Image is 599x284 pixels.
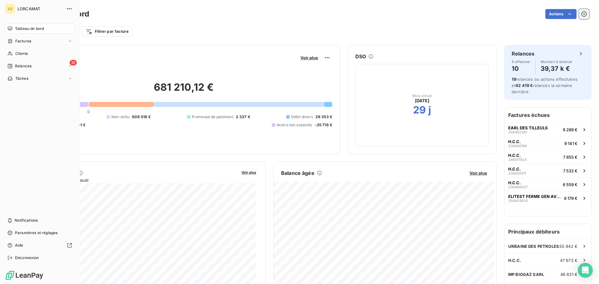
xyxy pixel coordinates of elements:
div: Open Intercom Messenger [578,263,593,278]
span: Débit divers [291,114,313,120]
span: 246417924 [508,158,527,161]
span: Chiffre d'affaires mensuel [35,177,237,183]
h2: 681 210,12 € [35,81,332,100]
span: [DATE] [415,98,430,104]
span: Mois actuel [412,94,432,98]
button: Actions [545,9,577,19]
span: Notifications [15,218,38,223]
span: Avoirs non associés [277,122,312,128]
span: Non-échu [111,114,129,120]
h6: Balance âgée [281,169,314,177]
span: 29 353 € [315,114,332,120]
button: Filtrer par facture [81,26,133,36]
span: H.C.C. [508,258,521,263]
span: Aide [15,243,23,248]
span: 256402361 [508,130,527,134]
span: Paramètres et réglages [15,230,57,236]
span: LORCAMAT [17,6,62,11]
span: 10 [70,60,77,65]
span: 7 855 € [563,155,577,160]
button: H.C.C.2364055117 532 € [504,164,591,177]
span: 2 337 € [236,114,250,120]
h6: DSO [355,53,366,60]
h4: 39,37 k € [541,64,572,74]
span: 19 [512,77,516,82]
span: H.C.C. [508,180,521,185]
h6: Principaux débiteurs [504,224,591,239]
span: H.C.C. [508,139,521,144]
span: Voir plus [300,55,318,60]
span: 236405511 [508,171,526,175]
span: Tableau de bord [15,26,44,31]
button: H.C.C.2464179247 855 € [504,150,591,164]
span: 42 419 € [515,83,533,88]
span: 6 179 € [564,196,577,201]
h4: 10 [512,64,530,74]
button: ELITEST FERME GEN AVENIR2564036356 179 € [504,191,591,205]
span: Promesse de paiement [192,114,233,120]
a: Aide [5,240,75,250]
span: 608 018 € [132,114,151,120]
span: Tâches [15,76,28,81]
span: 9 289 € [563,127,577,132]
span: 47 673 € [560,258,577,263]
span: Factures [15,38,31,44]
span: 0 [87,109,90,114]
button: H.C.C.2364060576 559 € [504,177,591,191]
span: EARL DES TILLEULS [508,125,548,130]
button: EARL DES TILLEULS2564023619 289 € [504,123,591,136]
img: Logo LeanPay [5,270,44,280]
span: H.C.C. [508,153,521,158]
span: 256403635 [508,199,528,203]
h2: j [428,104,431,116]
button: Voir plus [299,55,320,60]
h6: Factures échues [504,108,591,123]
span: 46 631 € [560,272,577,277]
span: 9 141 € [564,141,577,146]
span: 236406198 [508,144,527,148]
button: Voir plus [240,169,258,175]
span: Montant à relancer [541,60,572,64]
h2: 29 [413,104,426,116]
span: ELITEST FERME GEN AVENIR [508,194,562,199]
span: H.C.C. [508,166,521,171]
span: 7 532 € [563,168,577,173]
span: Clients [15,51,28,56]
span: Voir plus [470,171,487,176]
span: relances ou actions effectuées et relancés la semaine dernière. [512,77,577,94]
button: Voir plus [468,170,489,176]
span: 6 559 € [563,182,577,187]
span: Déconnexion [15,255,39,261]
button: H.C.C.2364061989 141 € [504,136,591,150]
span: Relances [15,63,32,69]
span: Voir plus [241,170,256,175]
span: URBAINE DES PETROLES [508,244,559,249]
h6: Relances [512,50,534,57]
span: À effectuer [512,60,530,64]
div: LO [5,4,15,14]
span: 236406057 [508,185,528,189]
span: -35 716 € [315,122,332,128]
span: MP BIOGAZ SARL [508,272,544,277]
span: 55 842 € [559,244,577,249]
